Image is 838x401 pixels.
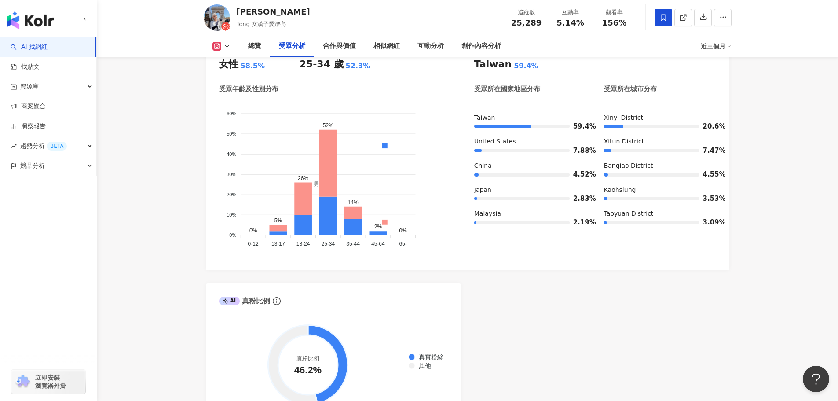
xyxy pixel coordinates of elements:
div: 互動分析 [417,41,444,52]
div: 25-34 歲 [300,58,344,71]
div: BETA [47,142,67,151]
div: 52.3% [346,61,370,71]
span: 2.19% [573,219,586,226]
tspan: 30% [227,172,236,177]
div: Malaysia [474,210,586,218]
span: 3.09% [703,219,716,226]
tspan: 25-34 [321,241,335,247]
img: logo [7,11,54,29]
tspan: 0% [229,232,236,238]
span: 7.47% [703,147,716,154]
span: 真實粉絲 [412,353,443,361]
span: 25,289 [511,18,542,27]
div: Japan [474,186,586,195]
div: AI [219,297,240,305]
span: 趨勢分析 [20,136,67,156]
div: 受眾所在城市分布 [604,85,657,94]
a: 洞察報告 [11,122,46,131]
div: 58.5% [241,61,265,71]
div: Xitun District [604,137,716,146]
tspan: 18-24 [296,241,310,247]
span: Tong 女漢子愛漂亮 [237,21,286,27]
div: Banqiao District [604,162,716,170]
span: 男性 [307,181,324,187]
div: [PERSON_NAME] [237,6,310,17]
a: 商案媒合 [11,102,46,111]
div: 真粉比例 [219,296,271,306]
tspan: 20% [227,192,236,197]
div: 受眾年齡及性別分布 [219,85,278,94]
span: 20.6% [703,123,716,130]
div: Taiwan [474,58,512,71]
span: 5.14% [556,18,584,27]
tspan: 10% [227,212,236,217]
div: China [474,162,586,170]
span: 資源庫 [20,77,39,96]
div: 女性 [219,58,238,71]
tspan: 40% [227,151,236,157]
span: 156% [602,18,627,27]
iframe: Help Scout Beacon - Open [803,366,829,392]
a: chrome extension立即安裝 瀏覽器外掛 [11,370,85,394]
div: Taoyuan District [604,210,716,218]
tspan: 50% [227,131,236,136]
tspan: 60% [227,110,236,116]
div: United States [474,137,586,146]
div: 合作與價值 [323,41,356,52]
span: info-circle [271,296,282,306]
span: 4.55% [703,171,716,178]
a: 找貼文 [11,63,40,71]
span: 立即安裝 瀏覽器外掛 [35,374,66,390]
a: searchAI 找網紅 [11,43,48,52]
div: 受眾分析 [279,41,305,52]
div: 近三個月 [701,39,732,53]
span: 4.52% [573,171,586,178]
div: Kaohsiung [604,186,716,195]
tspan: 45-64 [371,241,385,247]
span: 2.83% [573,195,586,202]
span: 59.4% [573,123,586,130]
img: chrome extension [14,375,31,389]
span: rise [11,143,17,149]
tspan: 65- [399,241,406,247]
div: Taiwan [474,114,586,122]
span: 7.88% [573,147,586,154]
span: 競品分析 [20,156,45,176]
div: 互動率 [554,8,587,17]
div: 觀看率 [598,8,631,17]
div: 創作內容分析 [461,41,501,52]
span: 其他 [412,362,431,369]
div: 追蹤數 [510,8,543,17]
img: KOL Avatar [204,4,230,31]
tspan: 13-17 [271,241,285,247]
tspan: 35-44 [346,241,360,247]
div: 59.4% [514,61,538,71]
div: 總覽 [248,41,261,52]
div: 相似網紅 [373,41,400,52]
div: 受眾所在國家地區分布 [474,85,540,94]
tspan: 0-12 [248,241,258,247]
div: Xinyi District [604,114,716,122]
span: 3.53% [703,195,716,202]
